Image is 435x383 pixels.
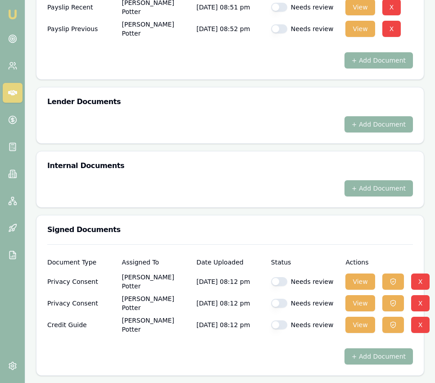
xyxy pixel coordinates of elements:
button: View [345,274,375,290]
h3: Internal Documents [47,162,413,169]
div: Date Uploaded [196,259,264,265]
h3: Signed Documents [47,226,413,233]
p: [PERSON_NAME] Potter [122,273,190,291]
div: Privacy Consent [47,294,115,312]
div: Status [271,259,339,265]
p: [DATE] 08:52 pm [196,20,264,38]
div: Needs review [271,24,339,33]
button: X [411,274,430,290]
p: [DATE] 08:12 pm [196,294,264,312]
button: + Add Document [344,348,413,365]
p: [PERSON_NAME] Potter [122,316,190,334]
button: + Add Document [344,52,413,68]
div: Needs review [271,299,339,308]
p: [DATE] 08:12 pm [196,316,264,334]
div: Payslip Previous [47,20,115,38]
div: Document Type [47,259,115,265]
button: X [411,317,430,333]
p: [DATE] 08:12 pm [196,273,264,291]
h3: Lender Documents [47,98,413,105]
div: Needs review [271,277,339,286]
div: Needs review [271,320,339,329]
div: Assigned To [122,259,190,265]
button: View [345,295,375,311]
div: Credit Guide [47,316,115,334]
p: [PERSON_NAME] Potter [122,294,190,312]
button: X [411,295,430,311]
button: + Add Document [344,116,413,132]
button: View [345,317,375,333]
button: X [382,21,401,37]
button: + Add Document [344,180,413,196]
div: Actions [345,259,413,265]
p: [PERSON_NAME] Potter [122,20,190,38]
div: Needs review [271,3,339,12]
button: View [345,21,375,37]
div: Privacy Consent [47,273,115,291]
img: emu-icon-u.png [7,9,18,20]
